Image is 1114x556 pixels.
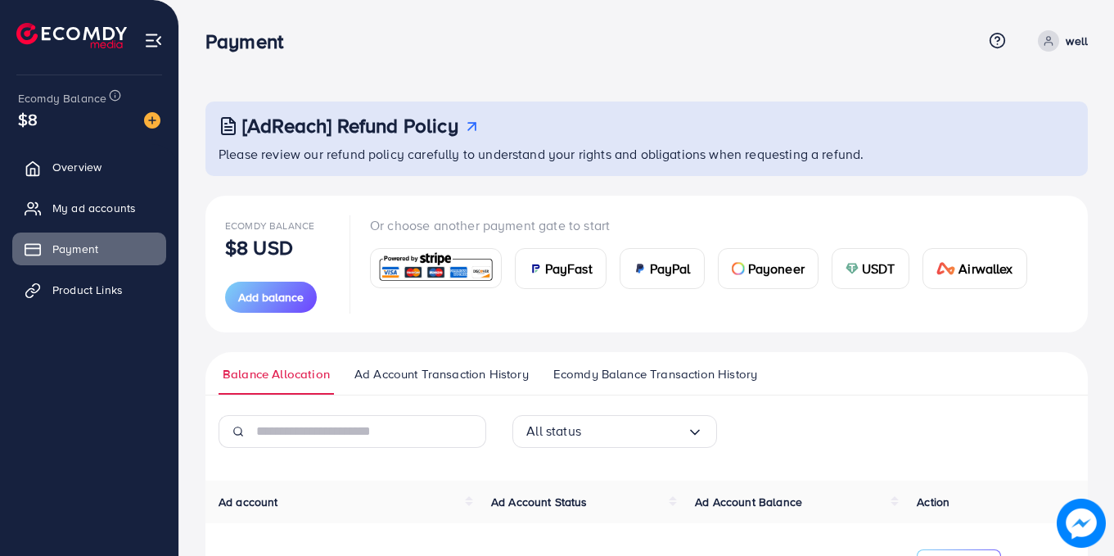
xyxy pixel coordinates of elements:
span: Ecomdy Balance [225,219,314,233]
span: Ad account [219,494,278,510]
span: Ecomdy Balance Transaction History [553,365,757,383]
span: My ad accounts [52,200,136,216]
p: Or choose another payment gate to start [370,215,1040,235]
a: Overview [12,151,166,183]
h3: Payment [205,29,296,53]
span: Balance Allocation [223,365,330,383]
img: menu [144,31,163,50]
input: Search for option [581,418,687,444]
a: Product Links [12,273,166,306]
p: well [1066,31,1088,51]
img: card [634,262,647,275]
span: PayFast [545,259,593,278]
span: Product Links [52,282,123,298]
a: cardPayPal [620,248,705,289]
img: image [144,112,160,129]
button: Add balance [225,282,317,313]
img: card [936,262,956,275]
span: Ecomdy Balance [18,90,106,106]
img: card [732,262,745,275]
span: All status [526,418,581,444]
img: card [529,262,542,275]
a: card [370,248,502,288]
span: Payoneer [748,259,805,278]
span: Add balance [238,289,304,305]
a: cardPayFast [515,248,607,289]
span: Ad Account Status [491,494,588,510]
a: cardUSDT [832,248,909,289]
span: USDT [862,259,895,278]
span: PayPal [650,259,691,278]
a: well [1031,30,1088,52]
img: card [376,251,496,286]
img: card [846,262,859,275]
div: Search for option [512,415,717,448]
span: Payment [52,241,98,257]
a: My ad accounts [12,192,166,224]
span: Ad Account Balance [695,494,802,510]
span: Ad Account Transaction History [354,365,529,383]
a: cardPayoneer [718,248,819,289]
p: Please review our refund policy carefully to understand your rights and obligations when requesti... [219,144,1078,164]
img: image [1061,503,1101,543]
span: Overview [52,159,101,175]
p: $8 USD [225,237,293,257]
a: Payment [12,233,166,265]
img: logo [16,23,127,48]
a: cardAirwallex [922,248,1027,289]
span: $8 [18,107,38,131]
span: Airwallex [958,259,1013,278]
span: Action [917,494,949,510]
h3: [AdReach] Refund Policy [242,114,458,138]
